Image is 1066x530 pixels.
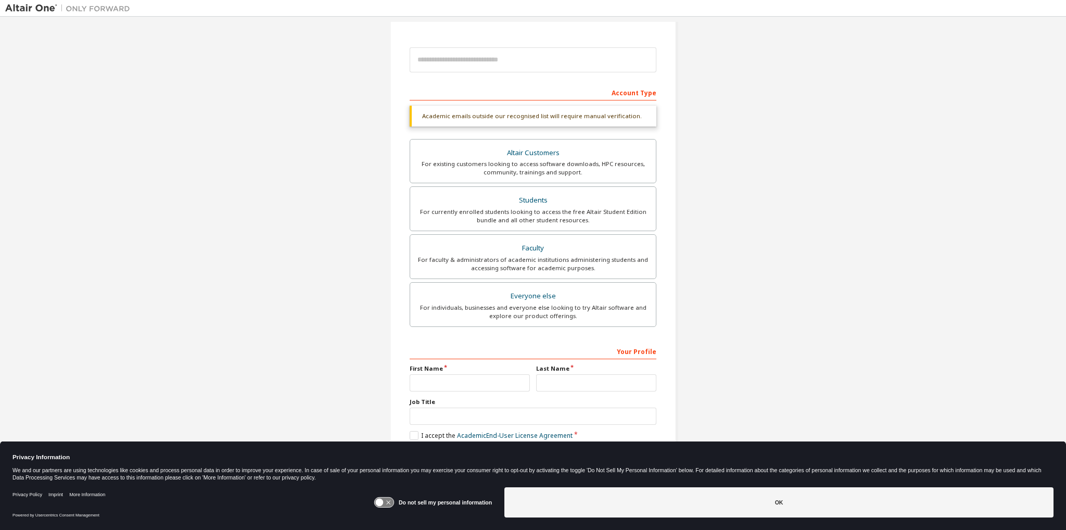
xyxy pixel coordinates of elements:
[410,398,656,406] label: Job Title
[416,160,650,176] div: For existing customers looking to access software downloads, HPC resources, community, trainings ...
[416,193,650,208] div: Students
[410,431,573,440] label: I accept the
[416,208,650,224] div: For currently enrolled students looking to access the free Altair Student Edition bundle and all ...
[410,343,656,359] div: Your Profile
[416,241,650,256] div: Faculty
[416,304,650,320] div: For individuals, businesses and everyone else looking to try Altair software and explore our prod...
[410,106,656,127] div: Academic emails outside our recognised list will require manual verification.
[410,364,530,373] label: First Name
[457,431,573,440] a: Academic End-User License Agreement
[536,364,656,373] label: Last Name
[416,146,650,160] div: Altair Customers
[5,3,135,14] img: Altair One
[416,289,650,304] div: Everyone else
[410,84,656,100] div: Account Type
[416,256,650,272] div: For faculty & administrators of academic institutions administering students and accessing softwa...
